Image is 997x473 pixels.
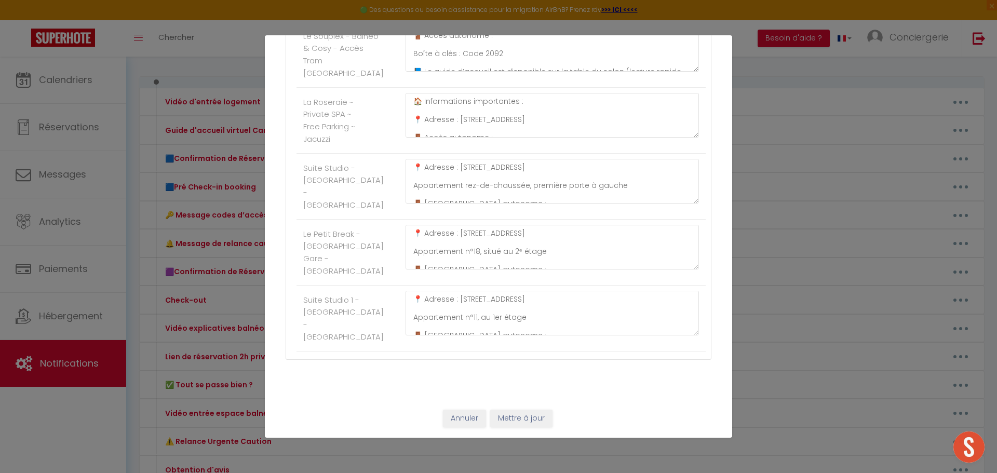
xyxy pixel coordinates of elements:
label: La Roseraie ~ Private SPA ~ Free Parking ~ Jacuzzi [303,96,358,145]
label: Suite Studio 1 - [GEOGRAPHIC_DATA] - [GEOGRAPHIC_DATA] [303,294,384,343]
button: Annuler [443,410,486,427]
div: Ouvrir le chat [953,431,985,463]
label: Le Petit Break - [GEOGRAPHIC_DATA] Gare - [GEOGRAPHIC_DATA] [303,228,384,277]
label: Suite Studio - [GEOGRAPHIC_DATA] - [GEOGRAPHIC_DATA] [303,162,384,211]
label: Le Souplex - Balnéo & Cosy - Accès Tram [GEOGRAPHIC_DATA] [303,30,384,79]
button: Mettre à jour [490,410,553,427]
